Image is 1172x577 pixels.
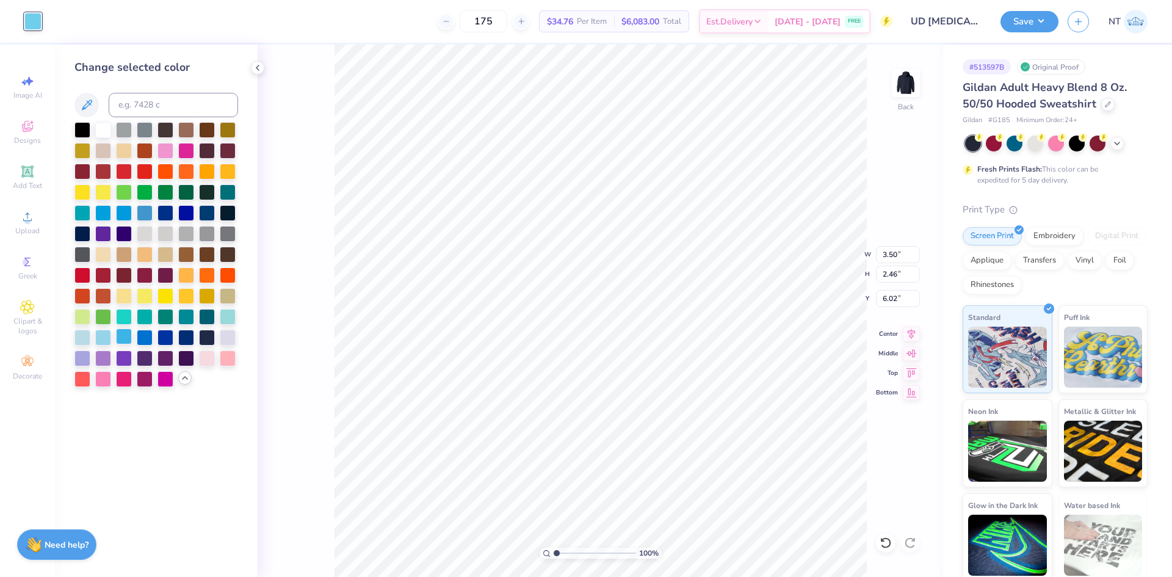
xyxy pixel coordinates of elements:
[1000,11,1058,32] button: Save
[621,15,659,28] span: $6,083.00
[968,499,1038,512] span: Glow in the Dark Ink
[876,369,898,377] span: Top
[963,227,1022,245] div: Screen Print
[968,515,1047,576] img: Glow in the Dark Ink
[1064,311,1090,324] span: Puff Ink
[13,90,42,100] span: Image AI
[968,405,998,418] span: Neon Ink
[848,17,861,26] span: FREE
[968,311,1000,324] span: Standard
[460,10,507,32] input: – –
[577,15,607,28] span: Per Item
[876,349,898,358] span: Middle
[1064,421,1143,482] img: Metallic & Glitter Ink
[876,330,898,338] span: Center
[1015,252,1064,270] div: Transfers
[109,93,238,117] input: e.g. 7428 c
[1016,115,1077,126] span: Minimum Order: 24 +
[968,327,1047,388] img: Standard
[902,9,991,34] input: Untitled Design
[1064,515,1143,576] img: Water based Ink
[45,539,89,551] strong: Need help?
[13,181,42,191] span: Add Text
[1105,252,1134,270] div: Foil
[1109,10,1148,34] a: NT
[1068,252,1102,270] div: Vinyl
[706,15,753,28] span: Est. Delivery
[15,226,40,236] span: Upload
[968,421,1047,482] img: Neon Ink
[1025,227,1083,245] div: Embroidery
[977,164,1127,186] div: This color can be expedited for 5 day delivery.
[1087,227,1146,245] div: Digital Print
[547,15,573,28] span: $34.76
[894,71,918,95] img: Back
[977,164,1042,174] strong: Fresh Prints Flash:
[74,59,238,76] div: Change selected color
[14,136,41,145] span: Designs
[898,101,914,112] div: Back
[1064,327,1143,388] img: Puff Ink
[1109,15,1121,29] span: NT
[1064,499,1120,512] span: Water based Ink
[963,203,1148,217] div: Print Type
[963,80,1127,111] span: Gildan Adult Heavy Blend 8 Oz. 50/50 Hooded Sweatshirt
[775,15,841,28] span: [DATE] - [DATE]
[876,388,898,397] span: Bottom
[1064,405,1136,418] span: Metallic & Glitter Ink
[663,15,681,28] span: Total
[1124,10,1148,34] img: Nestor Talens
[963,59,1011,74] div: # 513597B
[639,548,659,559] span: 100 %
[13,371,42,381] span: Decorate
[18,271,37,281] span: Greek
[988,115,1010,126] span: # G185
[963,276,1022,294] div: Rhinestones
[1017,59,1085,74] div: Original Proof
[963,252,1011,270] div: Applique
[963,115,982,126] span: Gildan
[6,316,49,336] span: Clipart & logos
